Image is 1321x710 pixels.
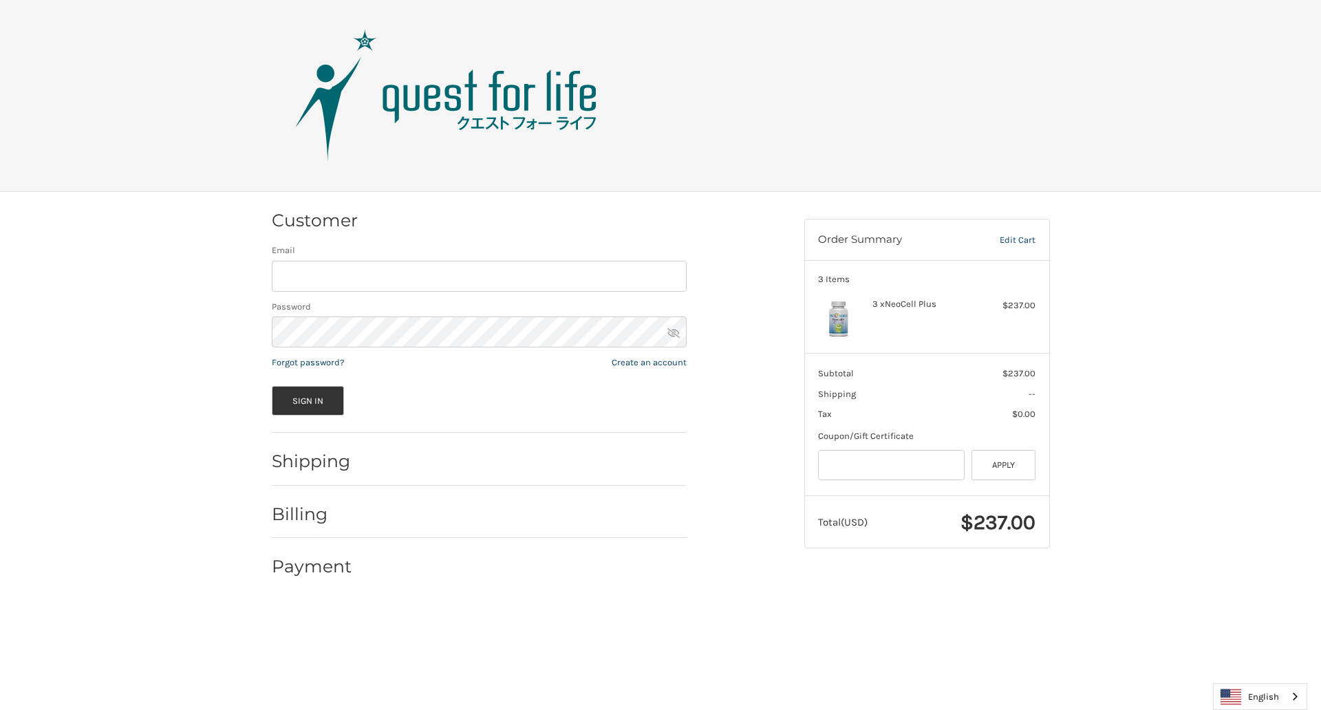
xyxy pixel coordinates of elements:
[872,299,978,310] h4: 3 x NeoCell Plus
[818,429,1035,443] div: Coupon/Gift Certificate
[275,27,619,164] img: Quest Group
[1012,409,1035,419] span: $0.00
[818,233,971,247] h3: Order Summary
[1214,684,1307,709] a: English
[971,450,1036,481] button: Apply
[818,389,856,399] span: Shipping
[272,210,358,231] h2: Customer
[272,451,352,472] h2: Shipping
[272,357,344,367] a: Forgot password?
[1002,368,1035,378] span: $237.00
[818,409,832,419] span: Tax
[272,300,687,314] label: Password
[1213,683,1307,710] div: Language
[272,556,352,577] h2: Payment
[971,233,1035,247] a: Edit Cart
[818,368,854,378] span: Subtotal
[272,386,345,416] button: Sign In
[272,244,687,257] label: Email
[960,510,1035,535] span: $237.00
[612,357,687,367] a: Create an account
[818,450,965,481] input: Gift Certificate or Coupon Code
[1213,683,1307,710] aside: Language selected: English
[818,274,1035,285] h3: 3 Items
[981,299,1035,312] div: $237.00
[272,504,352,525] h2: Billing
[1029,389,1035,399] span: --
[818,516,868,528] span: Total (USD)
